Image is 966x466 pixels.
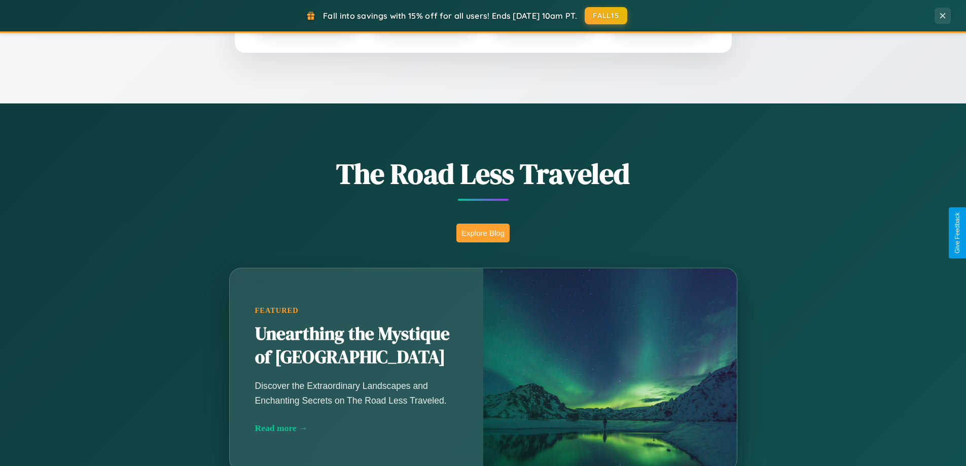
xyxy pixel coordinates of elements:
div: Give Feedback [954,212,961,254]
button: FALL15 [585,7,627,24]
button: Explore Blog [456,224,510,242]
h1: The Road Less Traveled [179,154,788,193]
p: Discover the Extraordinary Landscapes and Enchanting Secrets on The Road Less Traveled. [255,379,458,407]
div: Read more → [255,423,458,434]
div: Featured [255,306,458,315]
span: Fall into savings with 15% off for all users! Ends [DATE] 10am PT. [323,11,577,21]
h2: Unearthing the Mystique of [GEOGRAPHIC_DATA] [255,322,458,369]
